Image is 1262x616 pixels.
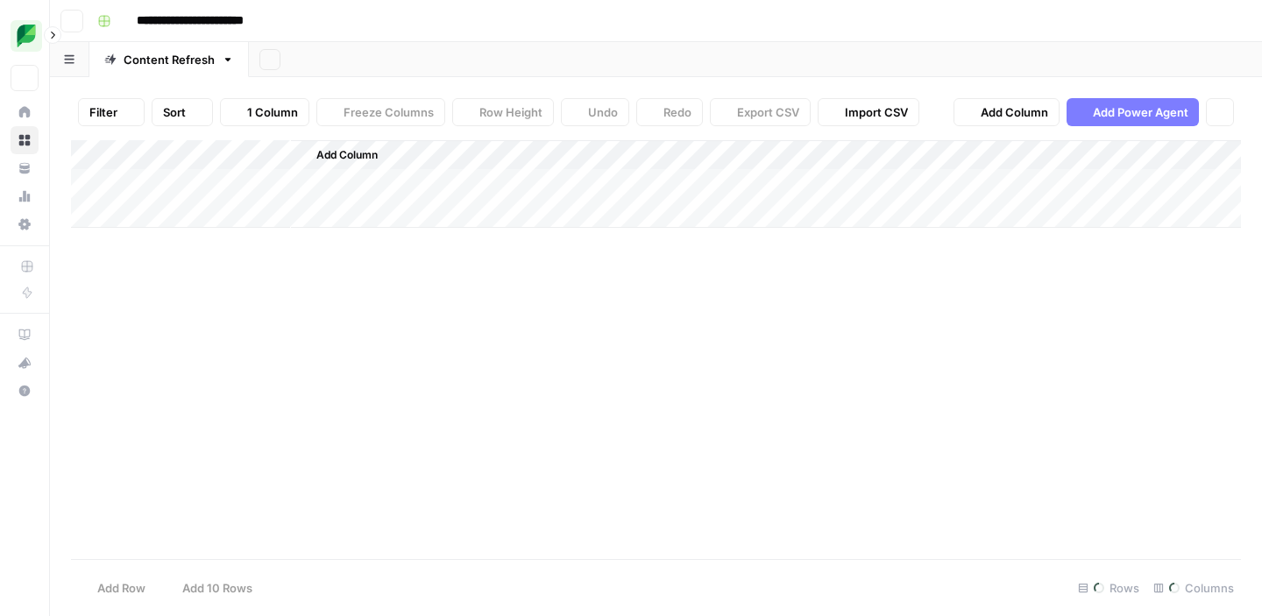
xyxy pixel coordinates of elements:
a: Content Refresh [89,42,249,77]
span: Redo [663,103,691,121]
span: Freeze Columns [344,103,434,121]
a: Usage [11,182,39,210]
button: Add Column [954,98,1060,126]
span: Add 10 Rows [182,579,252,597]
a: AirOps Academy [11,321,39,349]
div: Columns [1146,574,1241,602]
a: Settings [11,210,39,238]
button: Workspace: SproutSocial [11,14,39,58]
button: Add Power Agent [1067,98,1199,126]
span: Undo [588,103,618,121]
div: Rows [1071,574,1146,602]
button: Add Row [71,574,156,602]
a: Browse [11,126,39,154]
button: Row Height [452,98,554,126]
button: Export CSV [710,98,811,126]
a: Your Data [11,154,39,182]
button: What's new? [11,349,39,377]
button: Undo [561,98,629,126]
button: Freeze Columns [316,98,445,126]
span: Row Height [479,103,542,121]
button: Add Column [294,144,385,166]
span: Filter [89,103,117,121]
div: What's new? [11,350,38,376]
button: 1 Column [220,98,309,126]
div: Content Refresh [124,51,215,68]
span: 1 Column [247,103,298,121]
span: Add Column [316,147,378,163]
button: Import CSV [818,98,919,126]
button: Filter [78,98,145,126]
button: Help + Support [11,377,39,405]
a: Home [11,98,39,126]
span: Add Power Agent [1093,103,1188,121]
button: Sort [152,98,213,126]
span: Add Row [97,579,145,597]
span: Export CSV [737,103,799,121]
button: Redo [636,98,703,126]
button: Add 10 Rows [156,574,263,602]
span: Add Column [981,103,1048,121]
span: Sort [163,103,186,121]
span: Import CSV [845,103,908,121]
img: SproutSocial Logo [11,20,42,52]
